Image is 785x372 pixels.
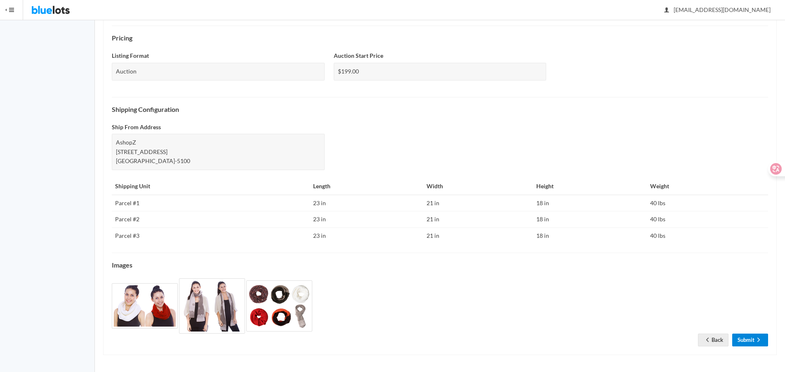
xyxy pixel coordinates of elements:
[310,227,423,244] td: 23 in
[665,6,771,13] span: [EMAIL_ADDRESS][DOMAIN_NAME]
[533,178,646,195] th: Height
[112,195,310,211] td: Parcel #1
[698,334,728,346] a: arrow backBack
[423,227,533,244] td: 21 in
[112,63,325,81] div: Auction
[310,211,423,228] td: 23 in
[112,106,768,113] h4: Shipping Configuration
[423,195,533,211] td: 21 in
[179,278,245,334] img: f4a6feff-adc1-4eaf-b69f-09893845d0e6-1697094432.jpg
[112,211,310,228] td: Parcel #2
[310,178,423,195] th: Length
[334,63,547,81] div: $199.00
[754,336,763,344] ion-icon: arrow forward
[533,227,646,244] td: 18 in
[703,336,712,344] ion-icon: arrow back
[112,227,310,244] td: Parcel #3
[310,195,423,211] td: 23 in
[112,261,768,269] h4: Images
[246,280,312,332] img: e4cbb91f-2374-479b-8f57-6f6bc62dd760-1697094433.jpg
[647,211,768,228] td: 40 lbs
[112,34,768,42] h4: Pricing
[112,178,310,195] th: Shipping Unit
[533,211,646,228] td: 18 in
[647,227,768,244] td: 40 lbs
[423,178,533,195] th: Width
[423,211,533,228] td: 21 in
[732,334,768,346] a: Submitarrow forward
[112,123,161,132] label: Ship From Address
[533,195,646,211] td: 18 in
[112,51,149,61] label: Listing Format
[112,134,325,170] div: AshopZ [STREET_ADDRESS] [GEOGRAPHIC_DATA]-5100
[662,7,671,14] ion-icon: person
[647,195,768,211] td: 40 lbs
[112,283,178,329] img: 7a6dc5c4-d532-4a95-bb3e-95d1d48a89fd-1697094431.jpg
[334,51,383,61] label: Auction Start Price
[647,178,768,195] th: Weight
